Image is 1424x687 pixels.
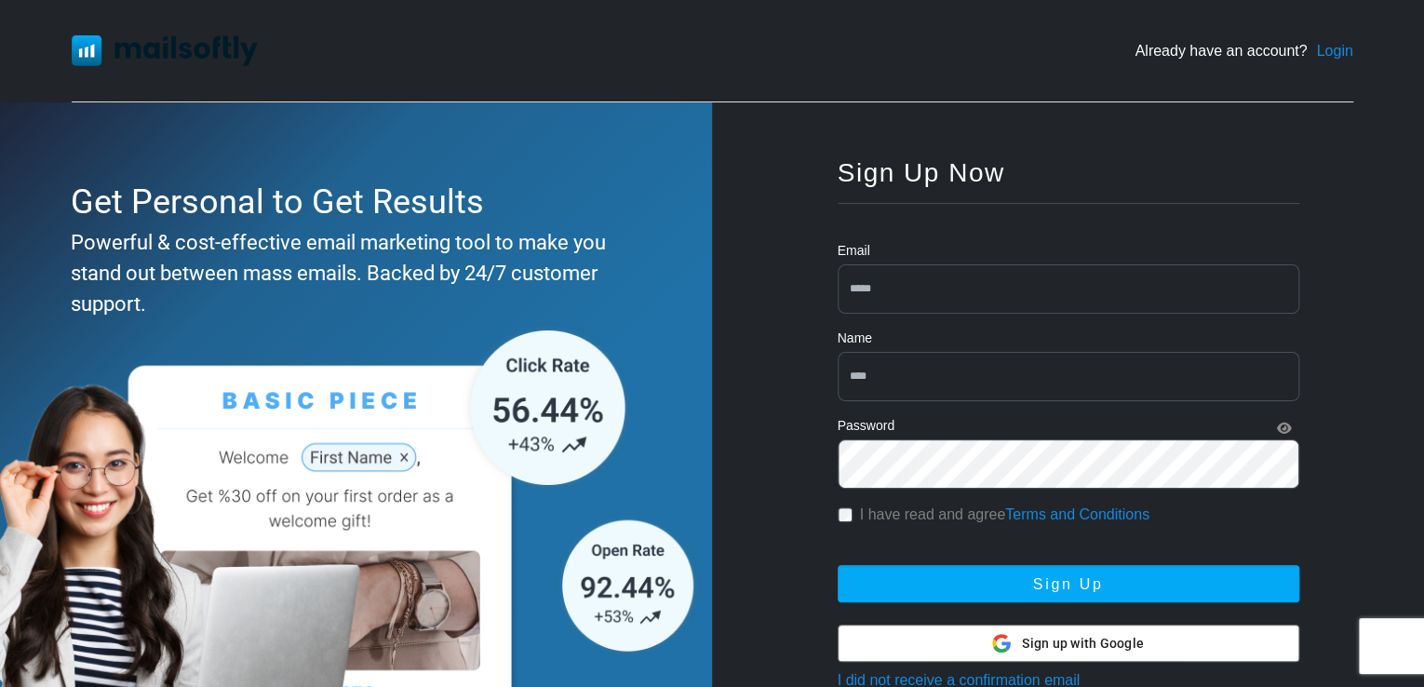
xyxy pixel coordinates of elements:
[838,625,1299,662] button: Sign up with Google
[1135,40,1352,62] div: Already have an account?
[1277,422,1292,435] i: Show Password
[1005,506,1149,522] a: Terms and Conditions
[1022,634,1144,653] span: Sign up with Google
[838,158,1005,187] span: Sign Up Now
[860,504,1149,526] label: I have read and agree
[71,177,633,227] div: Get Personal to Get Results
[838,329,872,348] label: Name
[71,227,633,319] div: Powerful & cost-effective email marketing tool to make you stand out between mass emails. Backed ...
[1316,40,1352,62] a: Login
[838,565,1299,602] button: Sign Up
[838,241,870,261] label: Email
[838,416,894,436] label: Password
[72,35,258,65] img: Mailsoftly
